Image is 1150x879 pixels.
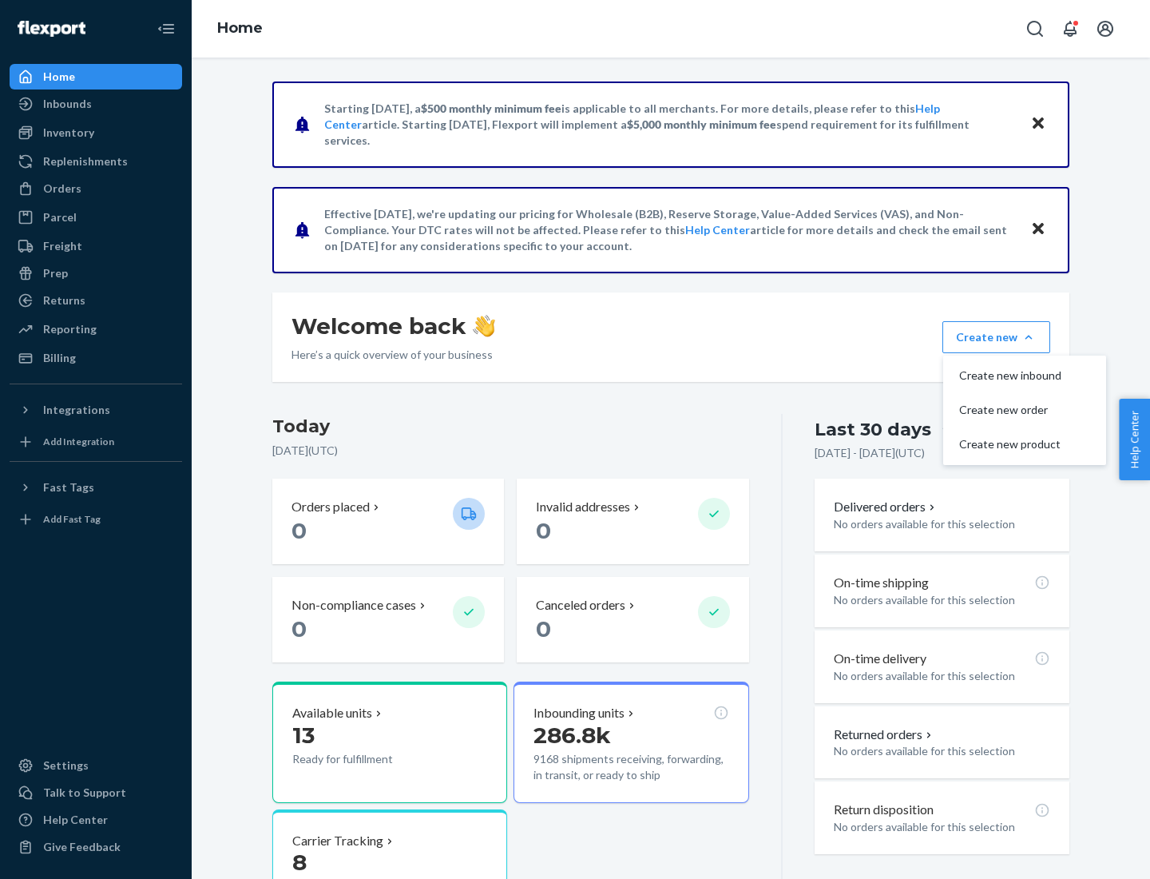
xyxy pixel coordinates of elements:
[272,682,507,803] button: Available units13Ready for fulfillment
[959,370,1061,381] span: Create new inbound
[292,722,315,749] span: 13
[10,149,182,174] a: Replenishments
[43,512,101,526] div: Add Fast Tag
[324,206,1015,254] p: Effective [DATE], we're updating our pricing for Wholesale (B2B), Reserve Storage, Value-Added Se...
[959,439,1061,450] span: Create new product
[536,596,625,615] p: Canceled orders
[43,839,121,855] div: Give Feedback
[834,819,1050,835] p: No orders available for this selection
[10,205,182,230] a: Parcel
[10,233,182,259] a: Freight
[291,596,416,615] p: Non-compliance cases
[272,443,749,459] p: [DATE] ( UTC )
[291,312,495,340] h1: Welcome back
[43,125,94,141] div: Inventory
[834,801,934,819] p: Return disposition
[10,64,182,89] a: Home
[324,101,1015,149] p: Starting [DATE], a is applicable to all merchants. For more details, please refer to this article...
[43,96,92,112] div: Inbounds
[1019,13,1051,45] button: Open Search Box
[292,751,440,767] p: Ready for fulfillment
[834,498,938,516] button: Delivered orders
[514,682,748,803] button: Inbounding units286.8k9168 shipments receiving, forwarding, in transit, or ready to ship
[834,726,935,744] button: Returned orders
[291,498,370,516] p: Orders placed
[291,615,307,642] span: 0
[834,574,929,592] p: On-time shipping
[10,429,182,455] a: Add Integration
[10,176,182,201] a: Orders
[942,321,1050,353] button: Create newCreate new inboundCreate new orderCreate new product
[43,758,89,774] div: Settings
[10,507,182,532] a: Add Fast Tag
[473,315,495,337] img: hand-wave emoji
[421,101,561,115] span: $500 monthly minimum fee
[10,316,182,342] a: Reporting
[204,6,276,52] ol: breadcrumbs
[217,19,263,37] a: Home
[10,345,182,371] a: Billing
[10,397,182,423] button: Integrations
[43,265,68,281] div: Prep
[834,516,1050,532] p: No orders available for this selection
[10,780,182,805] a: Talk to Support
[43,785,126,801] div: Talk to Support
[10,834,182,860] button: Give Feedback
[292,849,307,876] span: 8
[834,743,1050,759] p: No orders available for this selection
[291,347,495,363] p: Here’s a quick overview of your business
[43,153,128,169] div: Replenishments
[1028,113,1049,136] button: Close
[43,350,76,366] div: Billing
[815,445,925,461] p: [DATE] - [DATE] ( UTC )
[536,615,551,642] span: 0
[533,722,611,749] span: 286.8k
[1028,218,1049,241] button: Close
[517,479,748,564] button: Invalid addresses 0
[10,475,182,500] button: Fast Tags
[685,223,750,237] a: Help Center
[533,751,728,783] p: 9168 shipments receiving, forwarding, in transit, or ready to ship
[517,577,748,662] button: Canceled orders 0
[292,704,372,722] p: Available units
[10,261,182,286] a: Prep
[18,21,85,37] img: Flexport logo
[959,404,1061,416] span: Create new order
[43,238,82,254] div: Freight
[150,13,182,45] button: Close Navigation
[834,592,1050,608] p: No orders available for this selection
[43,321,97,337] div: Reporting
[43,479,94,495] div: Fast Tags
[43,181,81,197] div: Orders
[627,117,776,131] span: $5,000 monthly minimum fee
[10,753,182,778] a: Settings
[1089,13,1121,45] button: Open account menu
[43,209,77,225] div: Parcel
[815,417,931,442] div: Last 30 days
[10,120,182,145] a: Inventory
[43,435,114,448] div: Add Integration
[946,428,1103,462] button: Create new product
[1119,399,1150,480] button: Help Center
[536,517,551,544] span: 0
[272,577,504,662] button: Non-compliance cases 0
[43,69,75,85] div: Home
[43,812,108,828] div: Help Center
[834,650,926,668] p: On-time delivery
[946,393,1103,428] button: Create new order
[946,359,1103,393] button: Create new inbound
[533,704,625,722] p: Inbounding units
[43,402,110,418] div: Integrations
[10,288,182,313] a: Returns
[272,414,749,439] h3: Today
[43,292,85,308] div: Returns
[291,517,307,544] span: 0
[292,832,383,850] p: Carrier Tracking
[10,91,182,117] a: Inbounds
[10,807,182,833] a: Help Center
[272,479,504,564] button: Orders placed 0
[1054,13,1086,45] button: Open notifications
